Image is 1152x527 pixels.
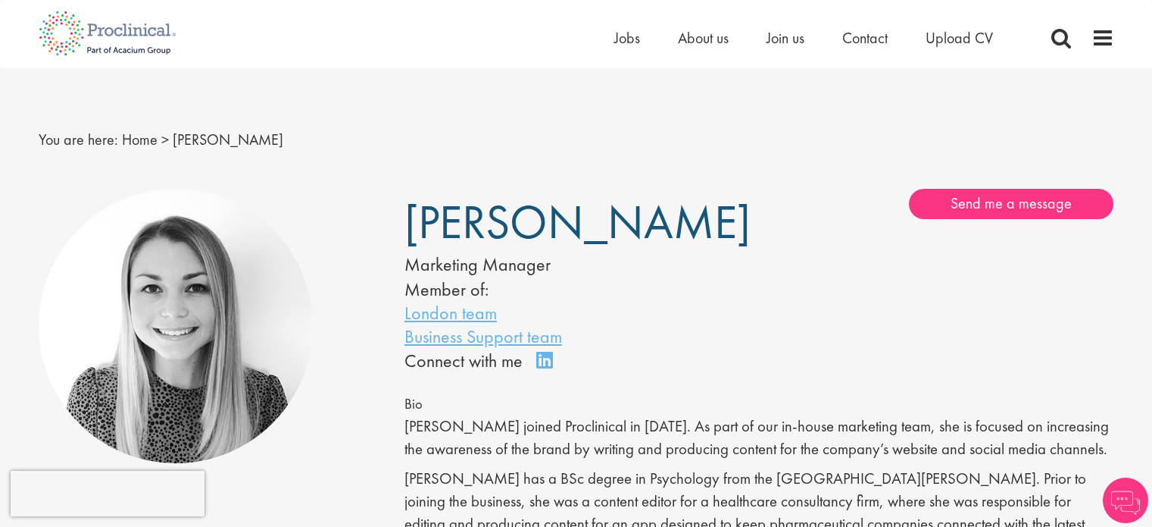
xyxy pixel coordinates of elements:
a: Contact [842,28,888,48]
a: Business Support team [404,325,562,348]
div: Marketing Manager [404,252,713,278]
span: Bio [404,395,423,413]
a: Send me a message [909,189,1113,219]
img: Chatbot [1103,478,1148,523]
a: Jobs [614,28,640,48]
label: Member of: [404,278,489,301]
span: You are here: [39,130,118,149]
a: Upload CV [926,28,993,48]
iframe: reCAPTCHA [11,471,204,516]
a: breadcrumb link [122,130,158,149]
p: [PERSON_NAME] joined Proclinical in [DATE]. As part of our in-house marketing team, she is focuse... [404,416,1114,460]
a: London team [404,301,497,325]
img: Hannah Burke [39,189,314,464]
a: About us [678,28,729,48]
span: > [161,130,169,149]
span: [PERSON_NAME] [404,192,751,253]
a: Join us [766,28,804,48]
span: [PERSON_NAME] [173,130,283,149]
